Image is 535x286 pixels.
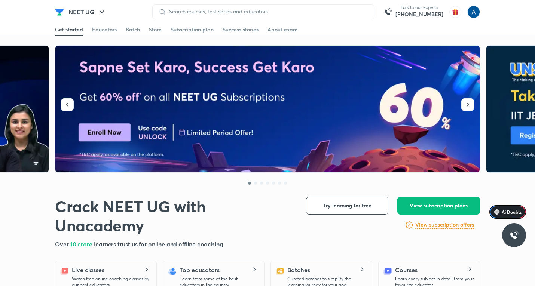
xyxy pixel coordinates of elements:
[395,4,443,10] p: Talk to our experts
[395,10,443,18] a: [PHONE_NUMBER]
[323,202,372,209] span: Try learning for free
[223,24,259,36] a: Success stories
[415,221,474,230] a: View subscription offers
[380,4,395,19] img: call-us
[126,26,140,33] div: Batch
[92,24,117,36] a: Educators
[287,265,310,274] h5: Batches
[171,24,214,36] a: Subscription plan
[92,26,117,33] div: Educators
[55,197,294,235] h1: Crack NEET UG with Unacademy
[166,9,368,15] input: Search courses, test series and educators
[55,24,83,36] a: Get started
[223,26,259,33] div: Success stories
[94,240,223,248] span: learners trust us for online and offline coaching
[149,24,162,36] a: Store
[494,209,500,215] img: Icon
[395,265,417,274] h5: Courses
[126,24,140,36] a: Batch
[415,221,474,229] h6: View subscription offers
[55,7,64,16] img: Company Logo
[449,6,461,18] img: avatar
[149,26,162,33] div: Store
[55,26,83,33] div: Get started
[489,205,526,219] a: Ai Doubts
[306,197,388,215] button: Try learning for free
[64,4,111,19] button: NEET UG
[267,24,298,36] a: About exam
[72,265,104,274] h5: Live classes
[397,197,480,215] button: View subscription plans
[267,26,298,33] div: About exam
[70,240,94,248] span: 10 crore
[510,231,519,240] img: ttu
[171,26,214,33] div: Subscription plan
[502,209,522,215] span: Ai Doubts
[410,202,468,209] span: View subscription plans
[467,6,480,18] img: Anees Ahmed
[55,240,70,248] span: Over
[180,265,220,274] h5: Top educators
